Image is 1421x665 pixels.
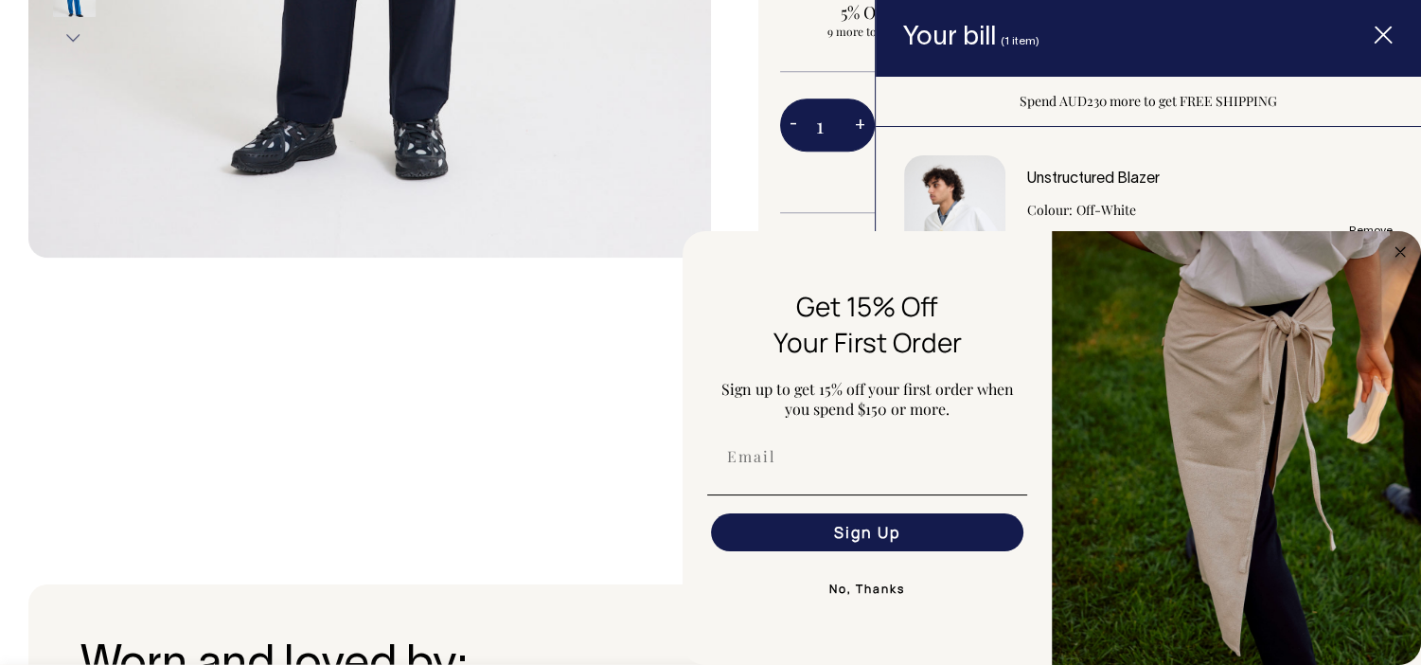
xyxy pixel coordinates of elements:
dt: Colour: [1027,199,1073,222]
dd: Off-White [1076,199,1136,222]
div: FLYOUT Form [683,231,1421,665]
span: 5% OFF [790,1,946,24]
a: Unstructured Blazer [1027,172,1160,186]
button: Next [60,16,88,59]
button: + [845,106,875,144]
span: (1 item) [1001,36,1039,46]
span: 9 more to apply [790,24,946,39]
button: Sign Up [711,513,1023,551]
img: underline [707,494,1027,495]
img: 5e34ad8f-4f05-4173-92a8-ea475ee49ac9.jpeg [1052,231,1421,665]
dt: Size: [1027,227,1056,250]
span: Spend AUD230 more to get FREE SHIPPING [1020,92,1277,110]
span: Get 15% Off [796,288,938,324]
img: Unstructured Blazer [904,155,1005,308]
button: - [780,106,807,144]
span: Your First Order [773,324,962,360]
button: No, Thanks [707,570,1027,608]
button: Close dialog [1389,241,1412,263]
span: Sign up to get 15% off your first order when you spend $150 or more. [721,379,1014,419]
dd: S [1059,227,1067,250]
input: Email [711,438,1023,476]
a: Remove [1349,225,1393,237]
